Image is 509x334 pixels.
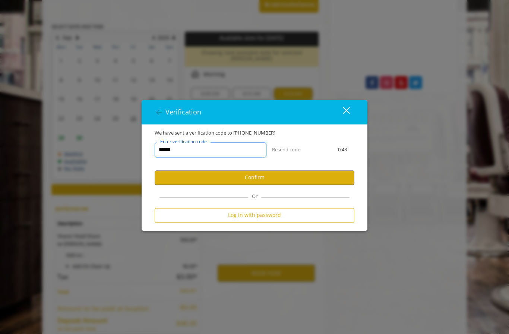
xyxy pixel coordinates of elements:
button: Log in with password [155,208,354,223]
span: Or [248,193,261,199]
div: close dialog [334,107,349,118]
input: verificationCodeText [155,142,266,157]
span: Verification [165,107,201,116]
button: close dialog [329,104,354,120]
div: We have sent a verification code to [PHONE_NUMBER] [149,129,360,137]
label: Enter verification code [157,138,211,145]
button: Confirm [155,170,354,185]
div: 0:43 [325,146,360,154]
button: Resend code [272,146,300,154]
